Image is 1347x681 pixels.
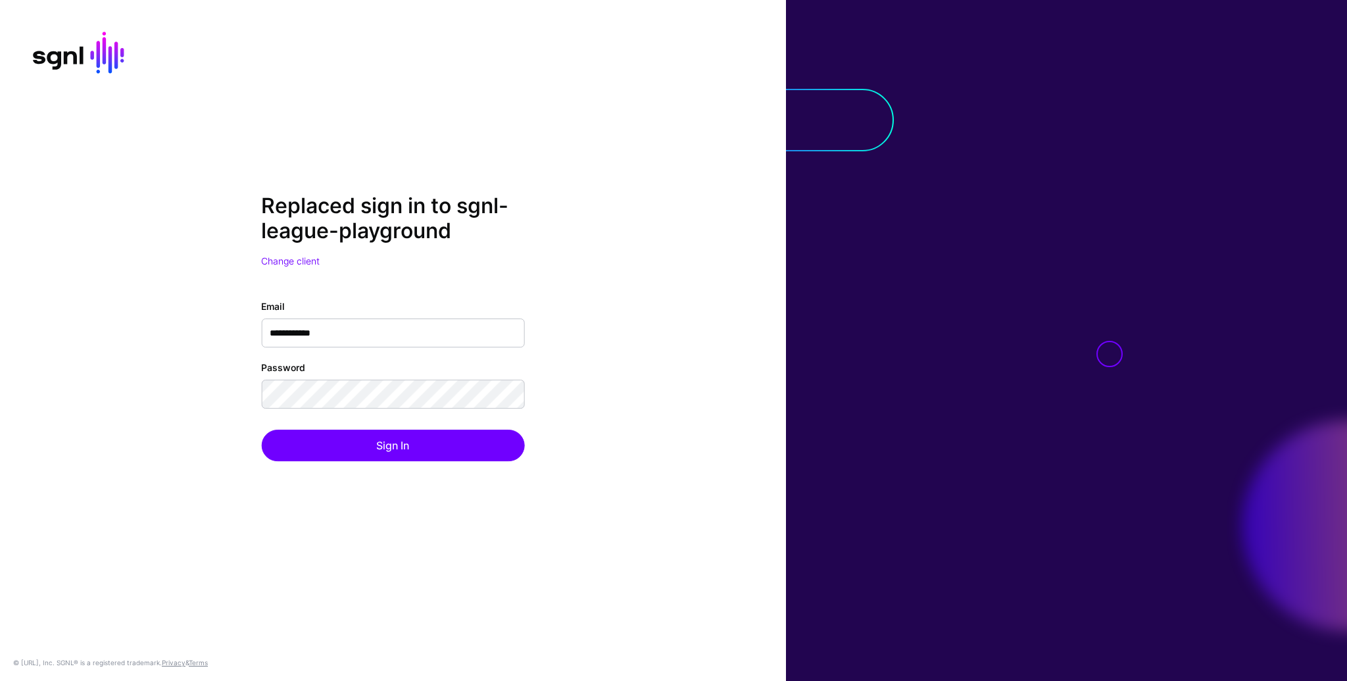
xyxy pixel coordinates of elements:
[162,659,185,667] a: Privacy
[261,430,524,461] button: Sign In
[261,299,285,313] label: Email
[261,255,320,266] a: Change client
[13,657,208,668] div: © [URL], Inc. SGNL® is a registered trademark. &
[261,193,524,244] h2: Replaced sign in to sgnl-league-playground
[261,361,305,374] label: Password
[189,659,208,667] a: Terms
